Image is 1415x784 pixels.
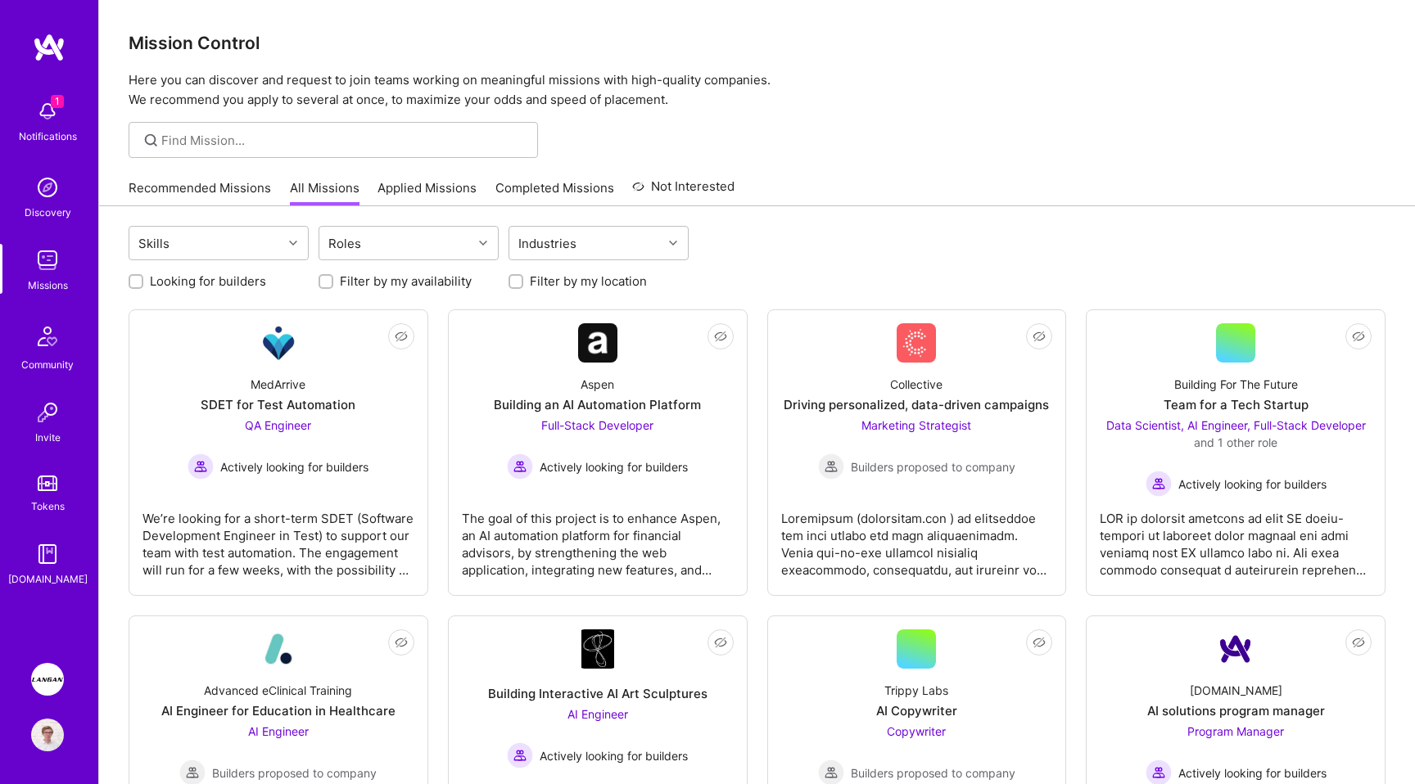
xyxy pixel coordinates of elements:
span: AI Engineer [248,724,309,738]
div: Invite [35,429,61,446]
span: Builders proposed to company [851,458,1015,475]
div: SDET for Test Automation [201,396,355,413]
img: Company Logo [578,323,617,363]
input: Find Mission... [161,132,526,149]
div: Building Interactive AI Art Sculptures [488,685,707,702]
div: Skills [134,232,174,255]
label: Filter by my availability [340,273,472,290]
div: Building For The Future [1174,376,1298,393]
i: icon Chevron [479,239,487,247]
div: AI solutions program manager [1147,702,1325,719]
div: We’re looking for a short-term SDET (Software Development Engineer in Test) to support our team w... [142,497,414,579]
span: Copywriter [887,724,946,738]
a: Not Interested [632,177,735,206]
div: [DOMAIN_NAME] [8,570,88,588]
span: Actively looking for builders [540,458,688,475]
div: Community [21,356,74,373]
img: Actively looking for builders [188,453,214,480]
i: icon EyeClosed [395,636,408,649]
i: icon SearchGrey [142,131,160,150]
a: Company LogoCollectiveDriving personalized, data-driven campaignsMarketing Strategist Builders pr... [781,323,1053,582]
img: teamwork [31,244,64,277]
span: Actively looking for builders [1178,764,1327,782]
div: Tokens [31,498,65,515]
i: icon EyeClosed [714,330,727,343]
span: and 1 other role [1194,435,1277,449]
div: Industries [514,232,581,255]
div: The goal of this project is to enhance Aspen, an AI automation platform for financial advisors, b... [462,497,734,579]
a: Langan: AI-Copilot for Environmental Site Assessment [27,663,68,696]
div: Trippy Labs [884,682,948,699]
img: discovery [31,171,64,204]
span: Program Manager [1187,724,1284,738]
div: Advanced eClinical Training [204,682,352,699]
img: Company Logo [259,629,298,669]
img: logo [33,33,66,62]
span: Full-Stack Developer [541,418,653,432]
span: Builders proposed to company [851,764,1015,782]
span: Actively looking for builders [1178,475,1327,493]
div: Collective [890,376,943,393]
h3: Mission Control [129,33,1386,53]
div: [DOMAIN_NAME] [1190,682,1282,699]
i: icon Chevron [289,239,297,247]
div: Driving personalized, data-driven campaigns [784,396,1049,413]
label: Filter by my location [530,273,647,290]
a: Completed Missions [495,179,614,206]
i: icon EyeClosed [1352,636,1365,649]
div: Building an AI Automation Platform [494,396,701,413]
img: Company Logo [259,323,298,363]
i: icon EyeClosed [395,330,408,343]
span: Marketing Strategist [861,418,971,432]
img: Community [28,317,67,356]
img: bell [31,95,64,128]
span: Builders proposed to company [212,764,377,782]
img: Invite [31,396,64,429]
img: tokens [38,475,57,491]
img: Company Logo [897,323,936,363]
span: 1 [51,95,64,108]
i: icon Chevron [669,239,677,247]
div: Loremipsum (dolorsitam.con ) ad elitseddoe tem inci utlabo etd magn aliquaenimadm. Venia qui-no-e... [781,497,1053,579]
div: Notifications [19,128,77,145]
a: Building For The FutureTeam for a Tech StartupData Scientist, AI Engineer, Full-Stack Developer a... [1100,323,1372,582]
i: icon EyeClosed [1352,330,1365,343]
i: icon EyeClosed [1033,636,1046,649]
span: Actively looking for builders [540,747,688,764]
span: Actively looking for builders [220,458,368,475]
a: Company LogoAspenBuilding an AI Automation PlatformFull-Stack Developer Actively looking for buil... [462,323,734,582]
img: Company Logo [581,629,614,669]
img: Builders proposed to company [818,453,844,480]
div: AI Engineer for Education in Healthcare [161,702,396,719]
img: Langan: AI-Copilot for Environmental Site Assessment [31,663,64,696]
div: MedArrive [251,376,305,393]
a: Recommended Missions [129,179,271,206]
div: AI Copywriter [876,702,957,719]
div: Missions [28,277,68,294]
img: Actively looking for builders [507,453,533,480]
img: guide book [31,538,64,570]
img: Actively looking for builders [1146,471,1172,497]
div: Discovery [25,204,71,221]
div: Aspen [581,376,614,393]
img: User Avatar [31,719,64,751]
label: Looking for builders [150,273,266,290]
div: Roles [324,232,365,255]
div: Team for a Tech Startup [1164,396,1309,413]
span: AI Engineer [567,707,628,721]
div: LOR ip dolorsit ametcons ad elit SE doeiu-tempori ut laboreet dolor magnaal eni admi veniamq nost... [1100,497,1372,579]
a: Applied Missions [377,179,477,206]
span: Data Scientist, AI Engineer, Full-Stack Developer [1106,418,1366,432]
a: Company LogoMedArriveSDET for Test AutomationQA Engineer Actively looking for buildersActively lo... [142,323,414,582]
span: QA Engineer [245,418,311,432]
img: Company Logo [1216,629,1255,669]
img: Actively looking for builders [507,742,533,768]
i: icon EyeClosed [1033,330,1046,343]
a: All Missions [290,179,359,206]
i: icon EyeClosed [714,636,727,649]
p: Here you can discover and request to join teams working on meaningful missions with high-quality ... [129,70,1386,110]
a: User Avatar [27,719,68,751]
